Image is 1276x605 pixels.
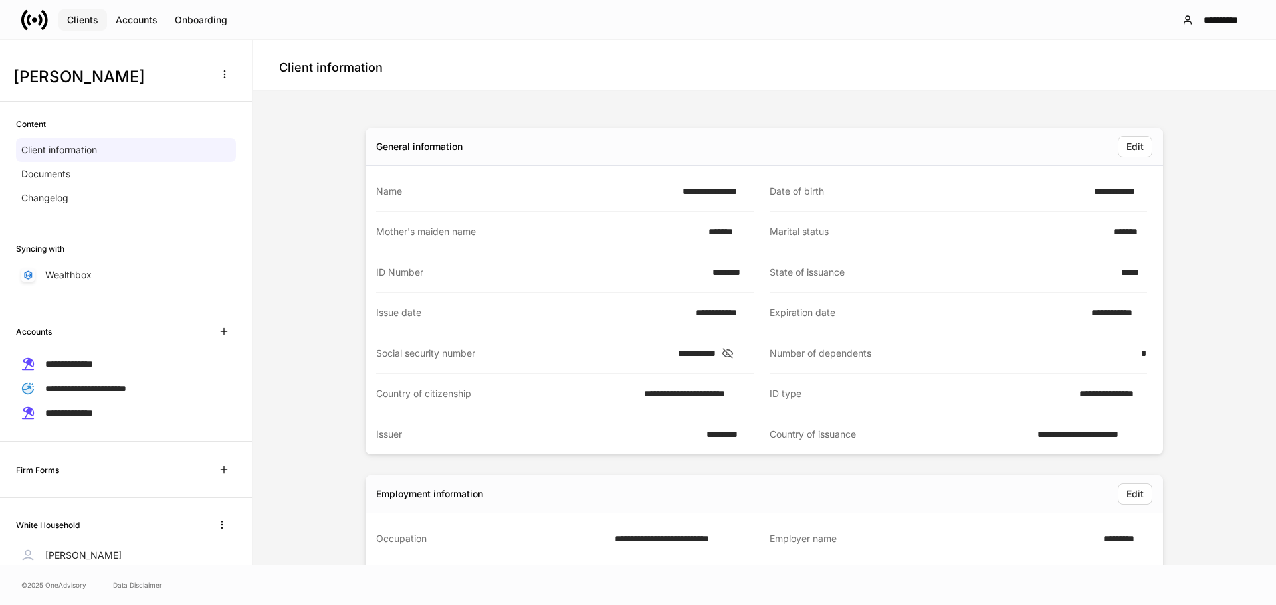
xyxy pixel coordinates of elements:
h6: White Household [16,519,80,531]
div: Clients [67,15,98,25]
button: Edit [1118,483,1152,505]
div: Employment information [376,487,483,501]
a: Client information [16,138,236,162]
h3: [PERSON_NAME] [13,66,205,88]
div: Date of birth [770,185,1086,198]
button: Edit [1118,136,1152,157]
h6: Firm Forms [16,464,59,476]
a: Documents [16,162,236,186]
div: Country of citizenship [376,387,636,400]
h6: Content [16,118,46,130]
a: Changelog [16,186,236,210]
a: Data Disclaimer [113,580,162,590]
h6: Syncing with [16,242,64,255]
div: Edit [1126,489,1144,499]
p: Documents [21,167,70,181]
h6: Accounts [16,325,52,338]
div: Country of issuance [770,428,1029,441]
h4: Client information [279,60,383,76]
p: Wealthbox [45,268,92,282]
div: ID type [770,387,1071,400]
button: Onboarding [166,9,236,31]
div: State of issuance [770,266,1113,279]
div: Accounts [116,15,158,25]
button: Clients [58,9,107,31]
p: Changelog [21,191,68,205]
div: General information [376,140,463,153]
div: Occupation [376,532,607,545]
div: Employer name [770,532,1095,545]
div: Issue date [376,306,688,319]
div: Marital status [770,225,1105,238]
div: ID Number [376,266,704,279]
span: © 2025 OneAdvisory [21,580,86,590]
div: Social security number [376,347,670,360]
p: [PERSON_NAME] [45,549,122,562]
div: Onboarding [175,15,227,25]
div: Issuer [376,428,698,441]
div: Expiration date [770,306,1083,319]
div: Name [376,185,675,198]
div: Edit [1126,142,1144,151]
a: [PERSON_NAME] [16,543,236,567]
p: Client information [21,143,97,157]
div: Mother's maiden name [376,225,700,238]
div: Number of dependents [770,347,1133,360]
button: Accounts [107,9,166,31]
a: Wealthbox [16,263,236,287]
